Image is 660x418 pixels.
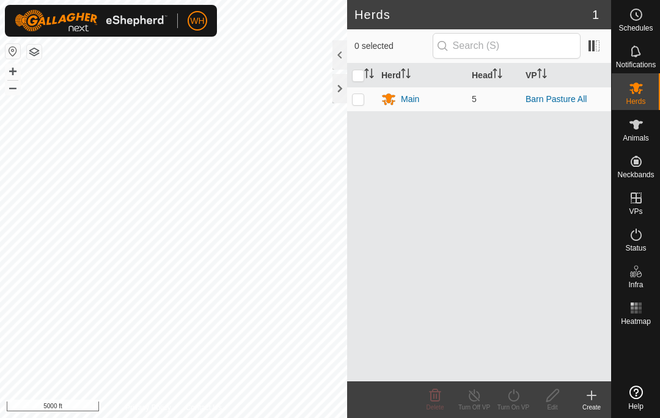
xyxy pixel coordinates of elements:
[493,70,502,80] p-sorticon: Activate to sort
[467,64,521,87] th: Head
[15,10,167,32] img: Gallagher Logo
[623,134,649,142] span: Animals
[433,33,581,59] input: Search (S)
[427,404,444,411] span: Delete
[572,403,611,412] div: Create
[364,70,374,80] p-sorticon: Activate to sort
[472,94,477,104] span: 5
[27,45,42,59] button: Map Layers
[629,208,642,215] span: VPs
[533,403,572,412] div: Edit
[592,5,599,24] span: 1
[5,44,20,59] button: Reset Map
[626,98,645,105] span: Herds
[494,403,533,412] div: Turn On VP
[612,381,660,415] a: Help
[621,318,651,325] span: Heatmap
[526,94,587,104] a: Barn Pasture All
[401,70,411,80] p-sorticon: Activate to sort
[190,15,204,28] span: WH
[521,64,611,87] th: VP
[5,80,20,95] button: –
[5,64,20,79] button: +
[354,7,592,22] h2: Herds
[186,402,222,413] a: Contact Us
[125,402,171,413] a: Privacy Policy
[628,281,643,288] span: Infra
[616,61,656,68] span: Notifications
[537,70,547,80] p-sorticon: Activate to sort
[376,64,467,87] th: Herd
[354,40,433,53] span: 0 selected
[625,244,646,252] span: Status
[455,403,494,412] div: Turn Off VP
[617,171,654,178] span: Neckbands
[618,24,653,32] span: Schedules
[401,93,419,106] div: Main
[628,403,643,410] span: Help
